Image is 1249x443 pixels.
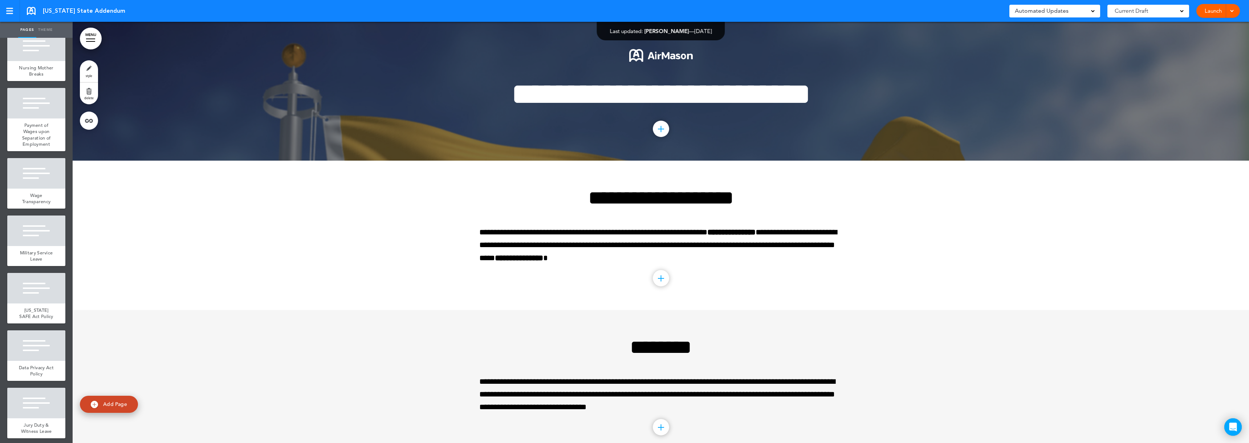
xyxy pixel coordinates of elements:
[695,28,712,35] span: [DATE]
[19,65,53,77] span: Nursing Mother Breaks
[7,61,65,81] a: Nursing Mother Breaks
[18,22,36,38] a: Pages
[80,28,102,49] a: MENU
[22,192,51,205] span: Wage Transparency
[80,396,138,413] a: Add Page
[7,418,65,438] a: Jury Duty & Witness Leave
[103,401,127,407] span: Add Page
[80,60,98,82] a: style
[7,246,65,266] a: Military Service Leave
[7,189,65,209] a: Wage Transparency
[1224,418,1242,436] div: Open Intercom Messenger
[43,7,125,15] span: [US_STATE] State Addendum
[80,82,98,104] a: delete
[21,422,52,435] span: Jury Duty & Witness Leave
[1115,6,1148,16] span: Current Draft
[19,365,54,377] span: Data Privacy Act Policy
[36,22,54,38] a: Theme
[91,401,98,408] img: add.svg
[7,361,65,381] a: Data Privacy Act Policy
[20,250,53,262] span: Military Service Leave
[610,28,712,34] div: —
[629,49,693,62] img: 1722553576973-Airmason_logo_White.png
[84,96,94,100] span: delete
[7,118,65,151] a: Payment of Wages upon Separation of Employment
[22,122,51,148] span: Payment of Wages upon Separation of Employment
[19,307,53,320] span: [US_STATE] SAFE Act Policy
[86,73,92,78] span: style
[610,28,643,35] span: Last updated:
[7,303,65,323] a: [US_STATE] SAFE Act Policy
[1202,4,1225,18] a: Launch
[1015,6,1069,16] span: Automated Updates
[644,28,689,35] span: [PERSON_NAME]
